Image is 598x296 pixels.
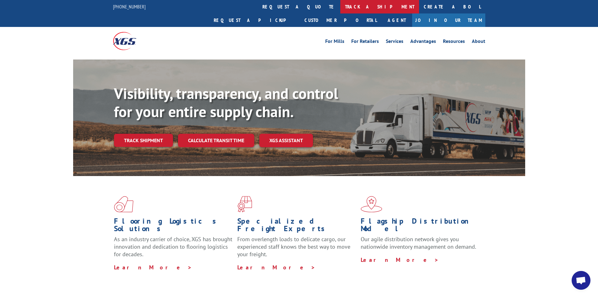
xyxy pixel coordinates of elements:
[113,3,146,10] a: [PHONE_NUMBER]
[237,236,356,263] p: From overlength loads to delicate cargo, our experienced staff knows the best way to move your fr...
[361,217,479,236] h1: Flagship Distribution Model
[178,134,254,147] a: Calculate transit time
[237,196,252,212] img: xgs-icon-focused-on-flooring-red
[410,39,436,46] a: Advantages
[443,39,465,46] a: Resources
[325,39,344,46] a: For Mills
[237,264,315,271] a: Learn More >
[114,84,338,121] b: Visibility, transparency, and control for your entire supply chain.
[114,134,173,147] a: Track shipment
[361,256,439,263] a: Learn More >
[361,236,476,250] span: Our agile distribution network gives you nationwide inventory management on demand.
[114,236,232,258] span: As an industry carrier of choice, XGS has brought innovation and dedication to flooring logistics...
[300,13,381,27] a: Customer Portal
[351,39,379,46] a: For Retailers
[237,217,356,236] h1: Specialized Freight Experts
[259,134,313,147] a: XGS ASSISTANT
[472,39,485,46] a: About
[381,13,412,27] a: Agent
[361,196,382,212] img: xgs-icon-flagship-distribution-model-red
[412,13,485,27] a: Join Our Team
[114,217,233,236] h1: Flooring Logistics Solutions
[114,264,192,271] a: Learn More >
[209,13,300,27] a: Request a pickup
[386,39,403,46] a: Services
[572,271,590,290] div: Open chat
[114,196,133,212] img: xgs-icon-total-supply-chain-intelligence-red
